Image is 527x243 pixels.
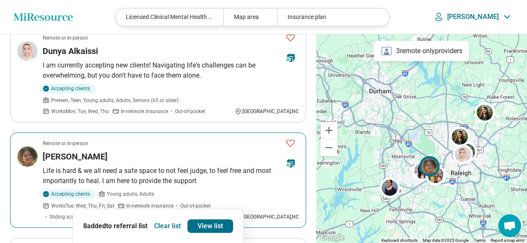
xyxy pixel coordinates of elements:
[223,8,277,26] div: Map area
[447,13,499,21] p: [PERSON_NAME]
[43,166,299,186] p: Life is hard & we all need a safe space to not feel judge, to feel free and most importantly to h...
[43,140,88,147] p: Remote or In-person
[187,219,233,233] a: View list
[374,41,469,61] div: 3 remote only providers
[277,8,384,26] div: Insurance plan
[51,202,114,210] span: Works Tue, Wed, Thu, Fri, Sat
[39,189,95,199] div: Accepting clients
[43,151,108,162] h3: [PERSON_NAME]
[491,238,524,243] a: Report a map error
[321,122,337,139] button: Zoom in
[235,213,299,221] div: [GEOGRAPHIC_DATA] , NC
[39,84,95,93] div: Accepting clients
[474,238,486,243] a: Terms (opens in new tab)
[423,238,469,243] span: Map data ©2025 Google
[43,34,88,42] p: Remote or In-person
[51,97,179,104] span: Preteen, Teen, Young adults, Adults, Seniors (65 or older)
[235,108,299,115] div: [GEOGRAPHIC_DATA] , NC
[151,219,184,233] button: Clear list
[83,221,147,231] p: 8 added
[51,108,109,115] span: Works Mon, Tue, Wed, Thu
[126,202,174,210] span: In-network insurance
[107,190,154,198] span: Young adults, Adults
[321,139,337,156] button: Zoom out
[282,135,299,152] button: Favorite
[49,213,78,221] span: Sliding scale
[43,60,299,81] p: I am currently accepting new clients! Navigating life's challenges can be overwhelming, but you d...
[121,108,168,115] span: In-network insurance
[106,222,147,230] span: to referral list
[180,202,211,210] span: Out-of-pocket
[498,214,521,237] div: Open chat
[282,29,299,46] button: Favorite
[175,108,205,115] span: Out-of-pocket
[43,45,98,57] h3: Dunya Alkaissi
[116,8,223,26] div: Licensed Clinical Mental Health Counselor (LCMHC), Licensed Clinical Mental Health Counselor Asso...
